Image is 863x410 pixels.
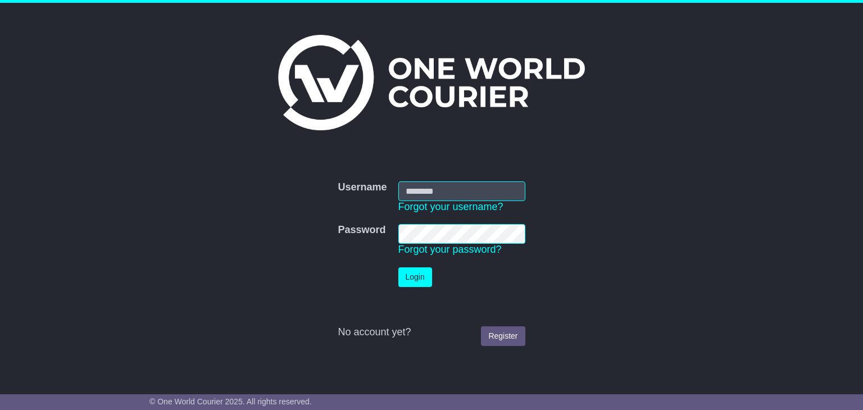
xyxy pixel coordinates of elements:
[398,267,432,287] button: Login
[338,181,387,194] label: Username
[149,397,312,406] span: © One World Courier 2025. All rights reserved.
[338,326,525,339] div: No account yet?
[398,201,503,212] a: Forgot your username?
[338,224,385,236] label: Password
[481,326,525,346] a: Register
[398,244,502,255] a: Forgot your password?
[278,35,585,130] img: One World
